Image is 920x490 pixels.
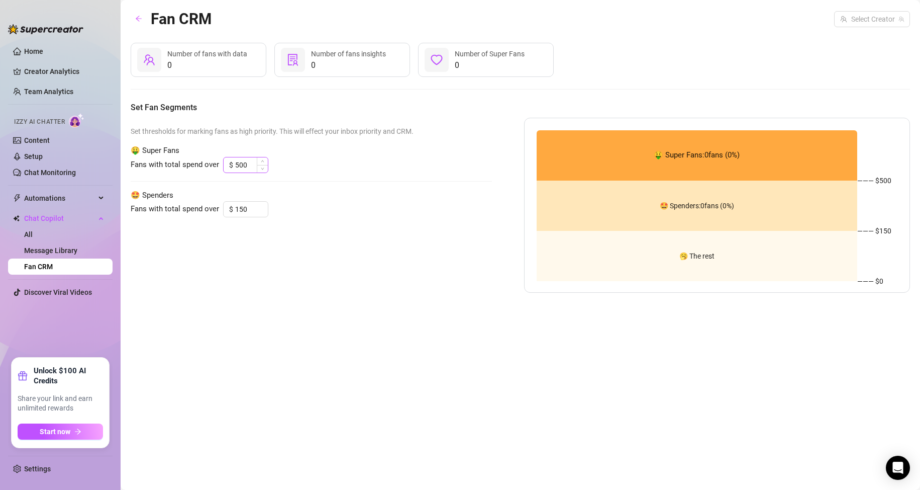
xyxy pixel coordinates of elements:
img: logo-BBDzfeDw.svg [8,24,83,34]
span: team [898,16,904,22]
a: Fan CRM [24,263,53,271]
span: Automations [24,190,95,206]
h5: Set Fan Segments [131,102,910,114]
span: 🤩 Spenders [131,190,492,202]
span: down [261,167,264,171]
span: Number of Super Fans [455,50,525,58]
a: Content [24,136,50,144]
img: Chat Copilot [13,215,20,222]
strong: Unlock $100 AI Credits [34,366,103,386]
span: Decrease Value [257,165,268,173]
a: Creator Analytics [24,63,105,79]
span: heart [431,54,443,66]
span: thunderbolt [13,194,21,202]
span: Izzy AI Chatter [14,117,65,127]
img: AI Chatter [69,113,84,128]
span: Set thresholds for marking fans as high priority. This will effect your inbox priority and CRM. [131,126,492,137]
a: All [24,230,33,238]
span: arrow-left [135,15,142,22]
span: Share your link and earn unlimited rewards [18,394,103,414]
a: Discover Viral Videos [24,288,92,296]
button: Start nowarrow-right [18,424,103,440]
span: Fans with total spend over [131,159,219,171]
span: 0 [167,59,247,71]
span: Number of fans insights [311,50,386,58]
span: solution [287,54,299,66]
input: 500 [235,157,268,173]
span: 0 [455,59,525,71]
span: team [143,54,155,66]
input: 150 [235,202,268,217]
span: 🤑 Super Fans: 0 fans ( 0 %) [654,149,740,161]
span: arrow-right [74,428,81,435]
a: Settings [24,465,51,473]
span: Increase Value [257,157,268,165]
a: Team Analytics [24,88,73,96]
a: Setup [24,152,43,160]
span: Number of fans with data [167,50,247,58]
article: Fan CRM [151,7,212,31]
span: up [261,159,264,163]
span: Fans with total spend over [131,203,219,215]
a: Home [24,47,43,55]
span: 🤑 Super Fans [131,145,492,157]
span: Chat Copilot [24,210,95,226]
a: Chat Monitoring [24,169,76,177]
span: gift [18,371,28,381]
span: 0 [311,59,386,71]
span: Start now [40,428,70,436]
a: Message Library [24,247,77,255]
div: Open Intercom Messenger [886,456,910,480]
